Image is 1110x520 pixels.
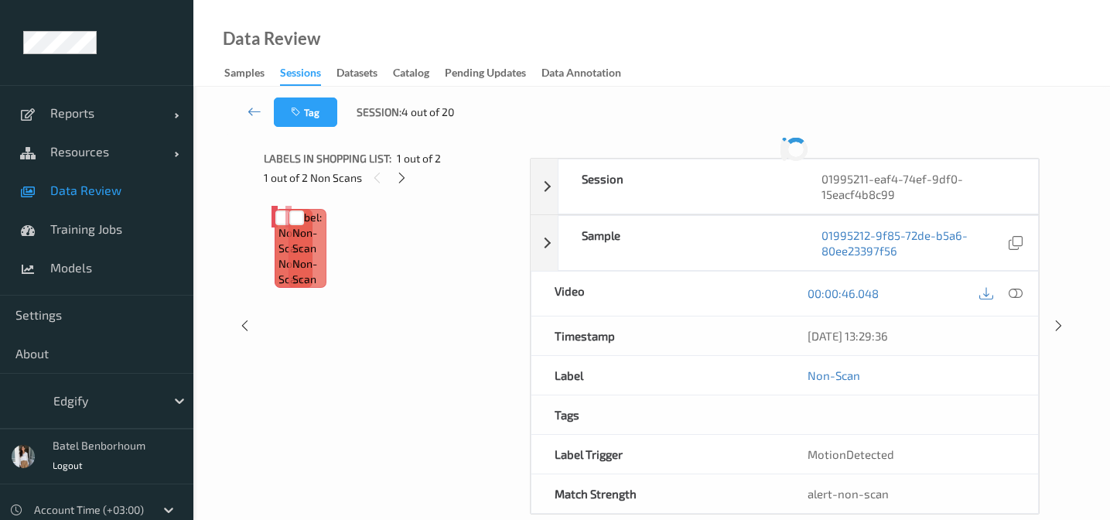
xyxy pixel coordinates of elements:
button: Tag [274,97,337,127]
span: 1 out of 2 [397,151,441,166]
div: Timestamp [531,316,785,355]
div: [DATE] 13:29:36 [808,328,1015,344]
div: Sample [558,216,798,270]
div: Data Annotation [541,65,621,84]
a: Samples [224,63,280,84]
a: Non-Scan [808,368,860,383]
div: Label [531,356,785,395]
div: Tags [531,395,785,434]
span: Label: Non-Scan [292,210,322,256]
div: 1 out of 2 Non Scans [264,168,519,187]
a: Catalog [393,63,445,84]
div: 01995211-eaf4-74ef-9df0-15eacf4b8c99 [798,159,1038,214]
div: Data Review [223,31,320,46]
span: Label: Non-Scan [278,210,308,256]
span: 4 out of 20 [401,104,454,120]
div: Datasets [336,65,377,84]
a: Sessions [280,63,336,86]
div: Session [558,159,798,214]
a: 00:00:46.048 [808,286,879,301]
div: MotionDetected [784,435,1038,474]
div: Label Trigger [531,435,785,474]
div: Sample01995212-9f85-72de-b5a6-80ee23397f56 [531,215,1039,271]
a: Datasets [336,63,393,84]
div: Sessions [280,65,321,86]
div: Pending Updates [445,65,526,84]
div: Video [531,272,785,316]
span: non-scan [292,256,322,287]
div: Session01995211-eaf4-74ef-9df0-15eacf4b8c99 [531,159,1039,214]
a: 01995212-9f85-72de-b5a6-80ee23397f56 [821,227,1006,258]
a: Pending Updates [445,63,541,84]
a: Data Annotation [541,63,637,84]
span: Labels in shopping list: [264,151,391,166]
div: Samples [224,65,265,84]
span: non-scan [278,256,308,287]
span: Session: [357,104,401,120]
div: alert-non-scan [808,486,1015,501]
div: Catalog [393,65,429,84]
div: Match Strength [531,474,785,513]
